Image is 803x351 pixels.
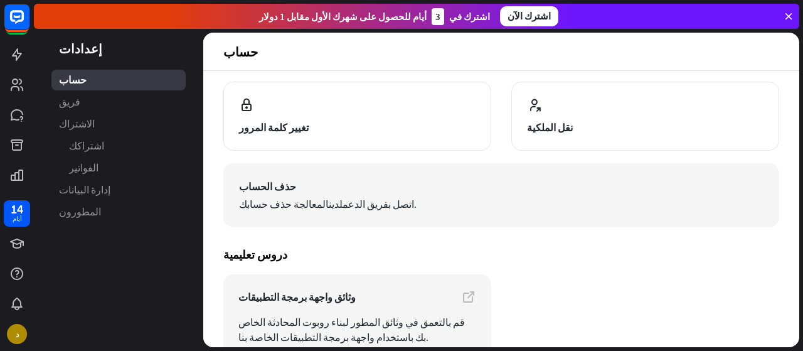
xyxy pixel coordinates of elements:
font: المطورون [59,205,101,218]
a: الاشتراك [51,114,186,134]
font: اشتراكك [69,139,104,152]
font: لدينا [326,198,343,210]
a: فريق [51,92,186,112]
a: المطورون [51,202,186,222]
font: دروس تعليمية [223,247,287,262]
font: 14 [11,201,23,217]
font: أيام [13,215,22,223]
font: حساب [223,44,258,60]
font: د [16,330,19,339]
font: لمعالجة حذف حسابك. [239,198,417,210]
font: اشترك الآن [508,10,551,22]
a: اتصل بفريق الدعم [343,198,414,210]
a: الفواتير [51,158,186,178]
button: تغيير كلمة المرور [223,82,491,151]
a: اشتراكك [51,136,186,156]
font: الفواتير [69,161,98,174]
font: تغيير كلمة المرور [239,121,309,134]
button: افتح أداة الدردشة المباشرة [10,5,48,43]
font: وثائق واجهة برمجة التطبيقات [238,291,356,303]
a: إدارة البيانات [51,180,186,200]
font: إدارة البيانات [59,183,110,196]
button: نقل الملكية [511,82,779,151]
font: اشترك في [449,11,490,23]
font: حذف الحساب [239,180,296,193]
font: إعدادات [59,41,102,57]
button: حذف الحساب اتصل بفريق الدعملدينالمعالجة حذف حسابك. [223,163,779,227]
font: حساب [59,73,87,86]
font: فريق [59,95,80,108]
font: أيام للحصول على شهرك الأول مقابل 1 دولار [259,11,427,23]
a: 14 أيام [4,200,30,227]
font: الاشتراك [59,117,95,130]
font: 3 [435,11,440,23]
font: قم بالتعمق في وثائق المطور لبناء روبوت المحادثة الخاص بك باستخدام واجهة برمجة التطبيقات الخاصة بنا. [238,316,465,343]
font: نقل الملكية [527,121,573,134]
